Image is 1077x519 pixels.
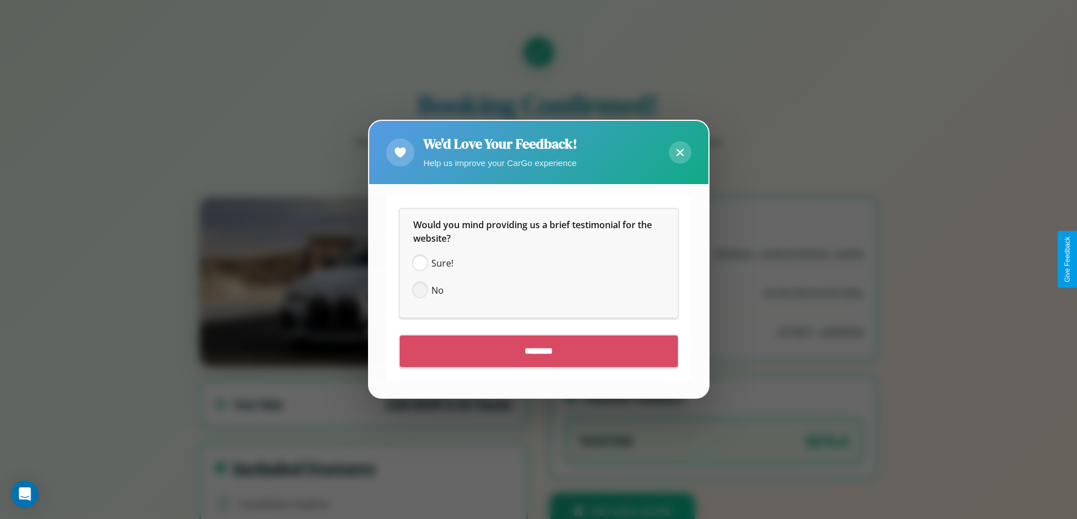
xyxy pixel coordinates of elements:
span: Sure! [431,257,453,271]
span: No [431,284,444,298]
h2: We'd Love Your Feedback! [423,134,577,153]
div: Open Intercom Messenger [11,481,38,508]
div: Give Feedback [1063,237,1071,282]
p: Help us improve your CarGo experience [423,155,577,171]
span: Would you mind providing us a brief testimonial for the website? [413,219,654,245]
